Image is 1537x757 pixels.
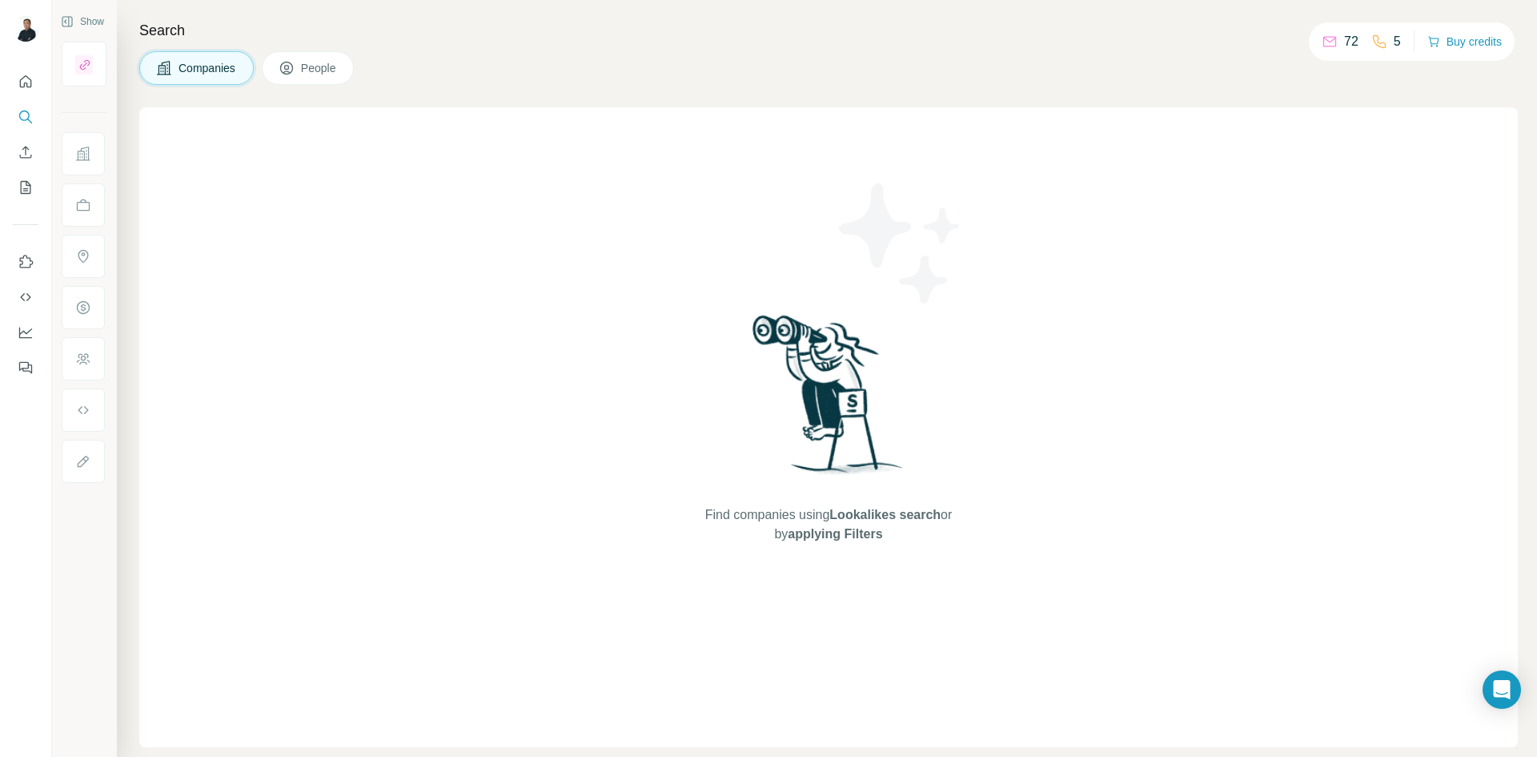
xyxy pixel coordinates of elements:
[13,16,38,42] img: Avatar
[50,10,115,34] button: Show
[13,138,38,167] button: Enrich CSV
[788,527,882,541] span: applying Filters
[745,311,912,489] img: Surfe Illustration - Woman searching with binoculars
[179,60,237,76] span: Companies
[139,19,1518,42] h4: Search
[13,248,38,276] button: Use Surfe on LinkedIn
[13,67,38,96] button: Quick start
[13,283,38,312] button: Use Surfe API
[1344,32,1358,51] p: 72
[13,318,38,347] button: Dashboard
[829,171,973,316] img: Surfe Illustration - Stars
[1427,30,1502,53] button: Buy credits
[1394,32,1401,51] p: 5
[1483,670,1521,709] div: Open Intercom Messenger
[700,505,957,544] span: Find companies using or by
[13,353,38,382] button: Feedback
[829,508,941,521] span: Lookalikes search
[13,103,38,131] button: Search
[301,60,338,76] span: People
[13,173,38,202] button: My lists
